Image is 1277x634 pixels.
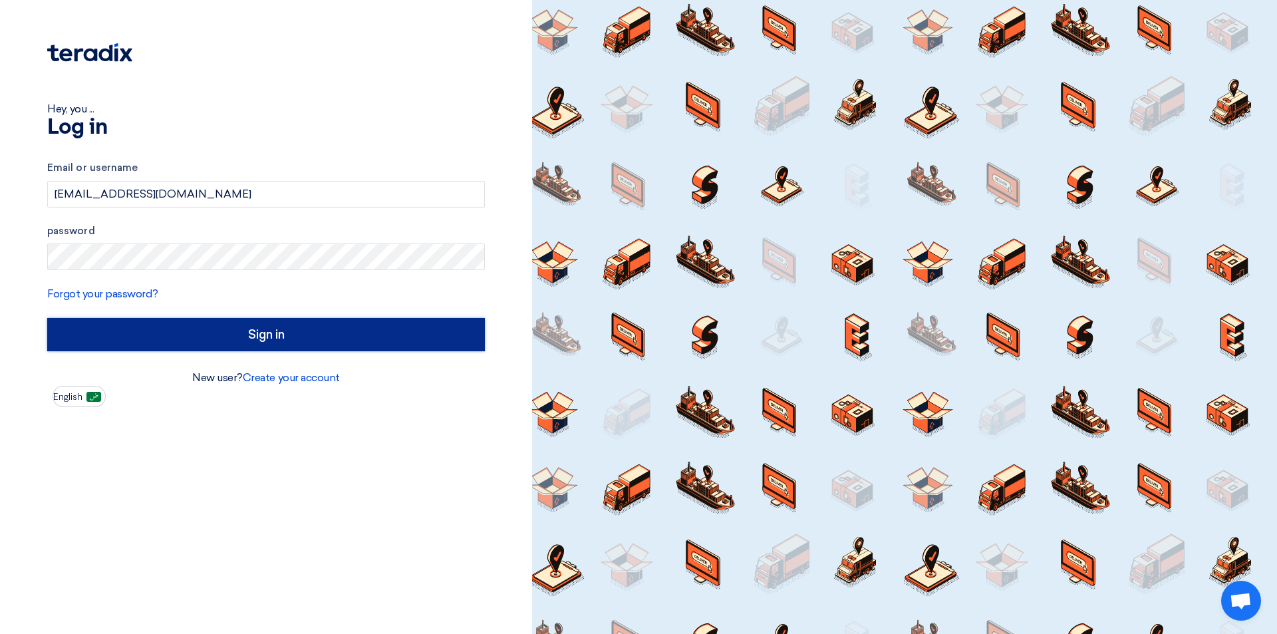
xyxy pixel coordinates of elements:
[53,391,82,402] font: English
[1221,581,1261,621] div: Open chat
[243,371,340,384] a: Create your account
[47,117,107,138] font: Log in
[192,371,243,384] font: New user?
[47,102,94,115] font: Hey, you ...
[86,392,101,402] img: ar-AR.png
[47,181,485,208] input: Enter your business email or username
[47,287,158,300] a: Forgot your password?
[47,162,138,174] font: Email or username
[47,225,95,237] font: password
[47,43,132,62] img: Teradix logo
[53,386,106,407] button: English
[47,318,485,351] input: Sign in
